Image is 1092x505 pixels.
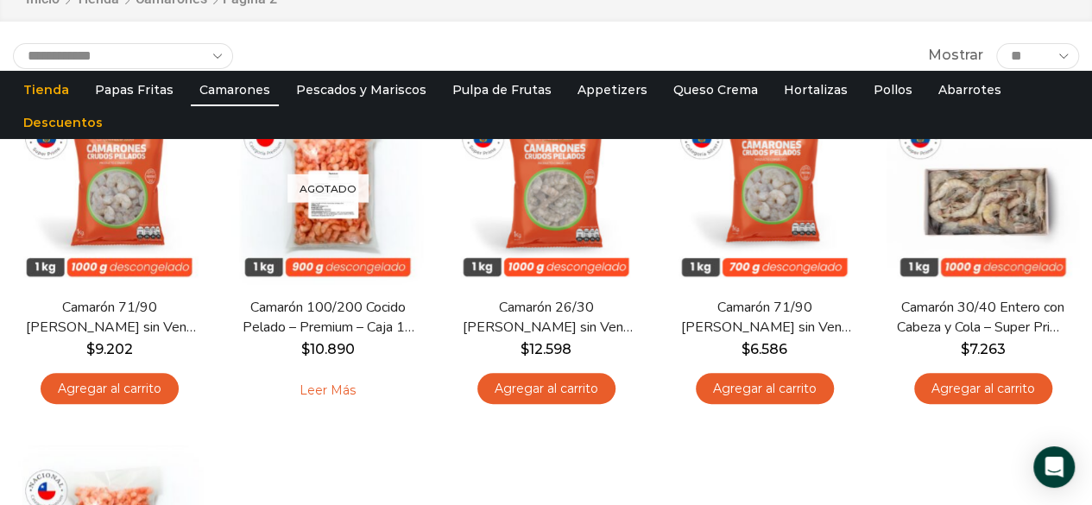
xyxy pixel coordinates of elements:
[678,298,851,338] a: Camarón 71/90 [PERSON_NAME] sin Vena – Silver – Caja 10 kg
[521,341,571,357] bdi: 12.598
[22,298,196,338] a: Camarón 71/90 [PERSON_NAME] sin Vena – Super Prime – Caja 10 kg
[15,106,111,139] a: Descuentos
[444,73,560,106] a: Pulpa de Frutas
[15,73,78,106] a: Tienda
[273,373,382,409] a: Leé más sobre “Camarón 100/200 Cocido Pelado - Premium - Caja 10 kg”
[775,73,856,106] a: Hortalizas
[696,373,834,405] a: Agregar al carrito: “Camarón 71/90 Crudo Pelado sin Vena - Silver - Caja 10 kg”
[865,73,921,106] a: Pollos
[13,43,233,69] select: Pedido de la tienda
[961,341,969,357] span: $
[896,298,1070,338] a: Camarón 30/40 Entero con Cabeza y Cola – Super Prime – Caja 10 kg
[86,73,182,106] a: Papas Fritas
[742,341,787,357] bdi: 6.586
[569,73,656,106] a: Appetizers
[301,341,310,357] span: $
[301,341,355,357] bdi: 10.890
[928,46,983,66] span: Mostrar
[665,73,767,106] a: Queso Crema
[86,341,95,357] span: $
[459,298,633,338] a: Camarón 26/30 [PERSON_NAME] sin Vena – Super Prime – Caja 10 kg
[961,341,1006,357] bdi: 7.263
[86,341,133,357] bdi: 9.202
[742,341,750,357] span: $
[914,373,1052,405] a: Agregar al carrito: “Camarón 30/40 Entero con Cabeza y Cola - Super Prime - Caja 10 kg”
[191,73,279,106] a: Camarones
[521,341,529,357] span: $
[930,73,1010,106] a: Abarrotes
[287,174,369,203] p: Agotado
[41,373,179,405] a: Agregar al carrito: “Camarón 71/90 Crudo Pelado sin Vena - Super Prime - Caja 10 kg”
[241,298,414,338] a: Camarón 100/200 Cocido Pelado – Premium – Caja 10 kg
[287,73,435,106] a: Pescados y Mariscos
[1033,446,1075,488] div: Open Intercom Messenger
[477,373,615,405] a: Agregar al carrito: “Camarón 26/30 Crudo Pelado sin Vena - Super Prime - Caja 10 kg”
